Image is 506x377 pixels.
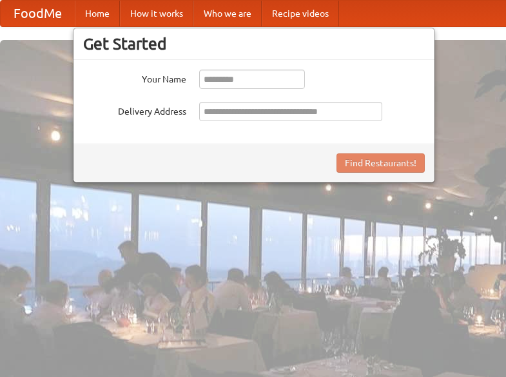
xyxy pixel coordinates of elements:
[75,1,120,26] a: Home
[83,70,186,86] label: Your Name
[120,1,193,26] a: How it works
[193,1,262,26] a: Who we are
[336,153,425,173] button: Find Restaurants!
[1,1,75,26] a: FoodMe
[83,102,186,118] label: Delivery Address
[83,34,425,53] h3: Get Started
[262,1,339,26] a: Recipe videos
